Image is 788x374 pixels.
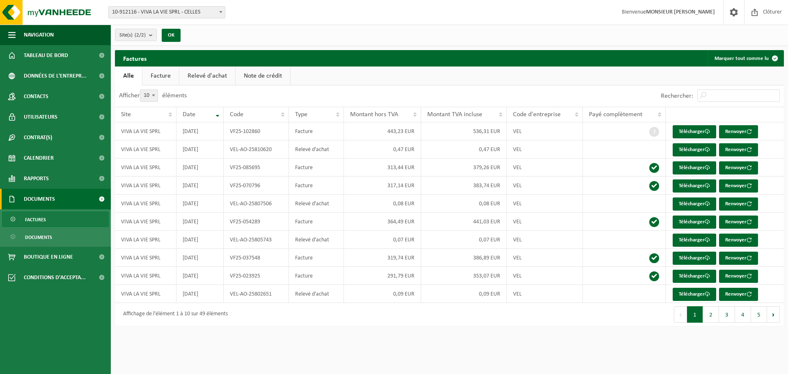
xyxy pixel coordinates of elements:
a: Télécharger [673,161,716,174]
button: Renvoyer [719,270,758,283]
td: 536,31 EUR [421,122,506,140]
button: Renvoyer [719,252,758,265]
button: Next [767,306,780,323]
td: VIVA LA VIE SPRL [115,267,176,285]
td: Facture [289,213,344,231]
td: VEL [507,195,583,213]
button: 5 [751,306,767,323]
button: 3 [719,306,735,323]
span: Calendrier [24,148,54,168]
td: [DATE] [176,140,223,158]
a: Télécharger [673,270,716,283]
span: Navigation [24,25,54,45]
td: VIVA LA VIE SPRL [115,140,176,158]
button: 2 [703,306,719,323]
td: 0,08 EUR [421,195,506,213]
span: Payé complètement [589,111,642,118]
button: Renvoyer [719,234,758,247]
td: VEL [507,177,583,195]
td: Relevé d'achat [289,231,344,249]
span: 10-912116 - VIVA LA VIE SPRL - CELLES [109,7,225,18]
td: VF25-085695 [224,158,289,177]
iframe: chat widget [4,356,137,374]
button: OK [162,29,181,42]
td: VEL-AO-25810620 [224,140,289,158]
td: VEL [507,231,583,249]
span: Montant hors TVA [350,111,398,118]
button: Renvoyer [719,216,758,229]
td: 386,89 EUR [421,249,506,267]
td: 364,49 EUR [344,213,421,231]
td: 0,07 EUR [421,231,506,249]
span: Code d'entreprise [513,111,561,118]
td: VF25-054289 [224,213,289,231]
td: 0,47 EUR [344,140,421,158]
span: Site(s) [119,29,146,41]
td: VEL [507,267,583,285]
td: Facture [289,177,344,195]
td: VIVA LA VIE SPRL [115,158,176,177]
td: VF25-023925 [224,267,289,285]
td: 0,07 EUR [344,231,421,249]
td: [DATE] [176,213,223,231]
td: 291,79 EUR [344,267,421,285]
button: Renvoyer [719,161,758,174]
strong: MONSIEUR [PERSON_NAME] [646,9,715,15]
td: Facture [289,122,344,140]
label: Rechercher: [661,93,693,99]
td: [DATE] [176,231,223,249]
button: Renvoyer [719,125,758,138]
span: Code [230,111,243,118]
span: Date [183,111,195,118]
td: VIVA LA VIE SPRL [115,122,176,140]
span: Contrat(s) [24,127,52,148]
button: Renvoyer [719,197,758,211]
td: 317,14 EUR [344,177,421,195]
button: Renvoyer [719,143,758,156]
td: VIVA LA VIE SPRL [115,285,176,303]
span: Factures [25,212,46,227]
span: Documents [24,189,55,209]
td: VEL-AO-25807506 [224,195,289,213]
td: [DATE] [176,158,223,177]
a: Télécharger [673,252,716,265]
span: Conditions d'accepta... [24,267,86,288]
td: [DATE] [176,195,223,213]
a: Télécharger [673,143,716,156]
a: Télécharger [673,216,716,229]
a: Factures [2,211,109,227]
span: Type [295,111,307,118]
h2: Factures [115,50,155,66]
a: Alle [115,67,142,85]
button: 4 [735,306,751,323]
span: Boutique en ligne [24,247,73,267]
td: VF25-102860 [224,122,289,140]
td: 319,74 EUR [344,249,421,267]
span: Site [121,111,131,118]
a: Télécharger [673,197,716,211]
span: Documents [25,229,52,245]
div: Affichage de l'élément 1 à 10 sur 49 éléments [119,307,228,322]
button: Marquer tout comme lu [708,50,783,67]
a: Note de crédit [236,67,290,85]
button: Site(s)(2/2) [115,29,157,41]
a: Relevé d'achat [179,67,235,85]
a: Télécharger [673,179,716,193]
count: (2/2) [135,32,146,38]
td: 379,26 EUR [421,158,506,177]
td: 0,47 EUR [421,140,506,158]
td: VEL [507,249,583,267]
td: [DATE] [176,249,223,267]
td: VF25-070796 [224,177,289,195]
a: Télécharger [673,288,716,301]
span: Tableau de bord [24,45,68,66]
span: 10-912116 - VIVA LA VIE SPRL - CELLES [108,6,225,18]
a: Documents [2,229,109,245]
td: VIVA LA VIE SPRL [115,177,176,195]
td: 0,09 EUR [344,285,421,303]
a: Télécharger [673,125,716,138]
span: Contacts [24,86,48,107]
td: 441,03 EUR [421,213,506,231]
span: Montant TVA incluse [427,111,482,118]
span: 10 [140,89,158,102]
